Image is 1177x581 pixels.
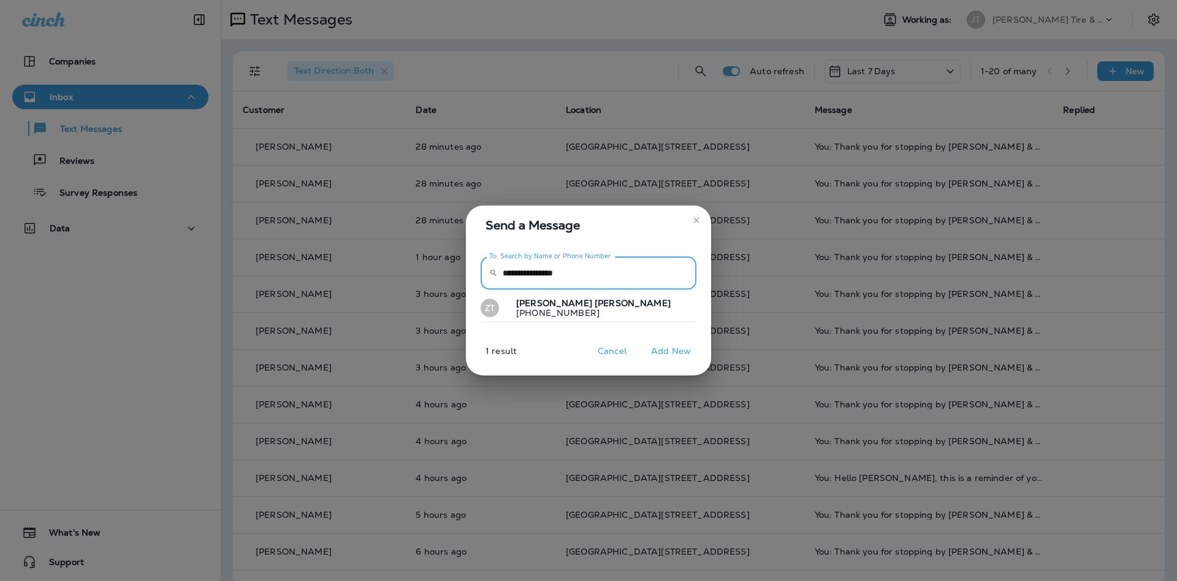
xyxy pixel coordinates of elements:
[589,342,635,361] button: Cancel
[516,298,592,309] span: [PERSON_NAME]
[595,298,671,309] span: [PERSON_NAME]
[486,215,696,235] span: Send a Message
[461,346,517,366] p: 1 result
[687,210,706,230] button: close
[506,308,671,318] p: [PHONE_NUMBER]
[481,299,499,317] div: ZT
[481,294,696,323] button: ZT[PERSON_NAME] [PERSON_NAME][PHONE_NUMBER]
[489,252,611,261] label: To: Search by Name or Phone Number
[645,342,697,361] button: Add New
